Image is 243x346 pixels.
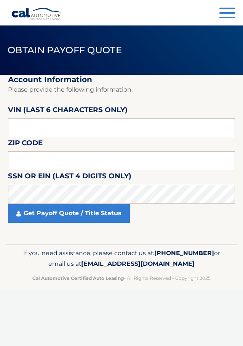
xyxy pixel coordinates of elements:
h2: Account Information [8,75,235,84]
p: - All Rights Reserved - Copyright 2025 [18,274,225,282]
span: [EMAIL_ADDRESS][DOMAIN_NAME] [81,260,195,267]
label: VIN (last 6 characters only) [8,104,128,118]
a: Cal Automotive [11,8,62,21]
span: Obtain Payoff Quote [8,44,122,56]
p: If you need assistance, please contact us at: or email us at [18,248,225,270]
strong: Cal Automotive Certified Auto Leasing [32,275,124,281]
a: Get Payoff Quote / Title Status [8,204,130,223]
button: Menu [219,8,235,20]
label: Zip Code [8,137,43,151]
p: Please provide the following information. [8,84,235,95]
span: [PHONE_NUMBER] [154,249,214,257]
label: SSN or EIN (last 4 digits only) [8,170,131,184]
